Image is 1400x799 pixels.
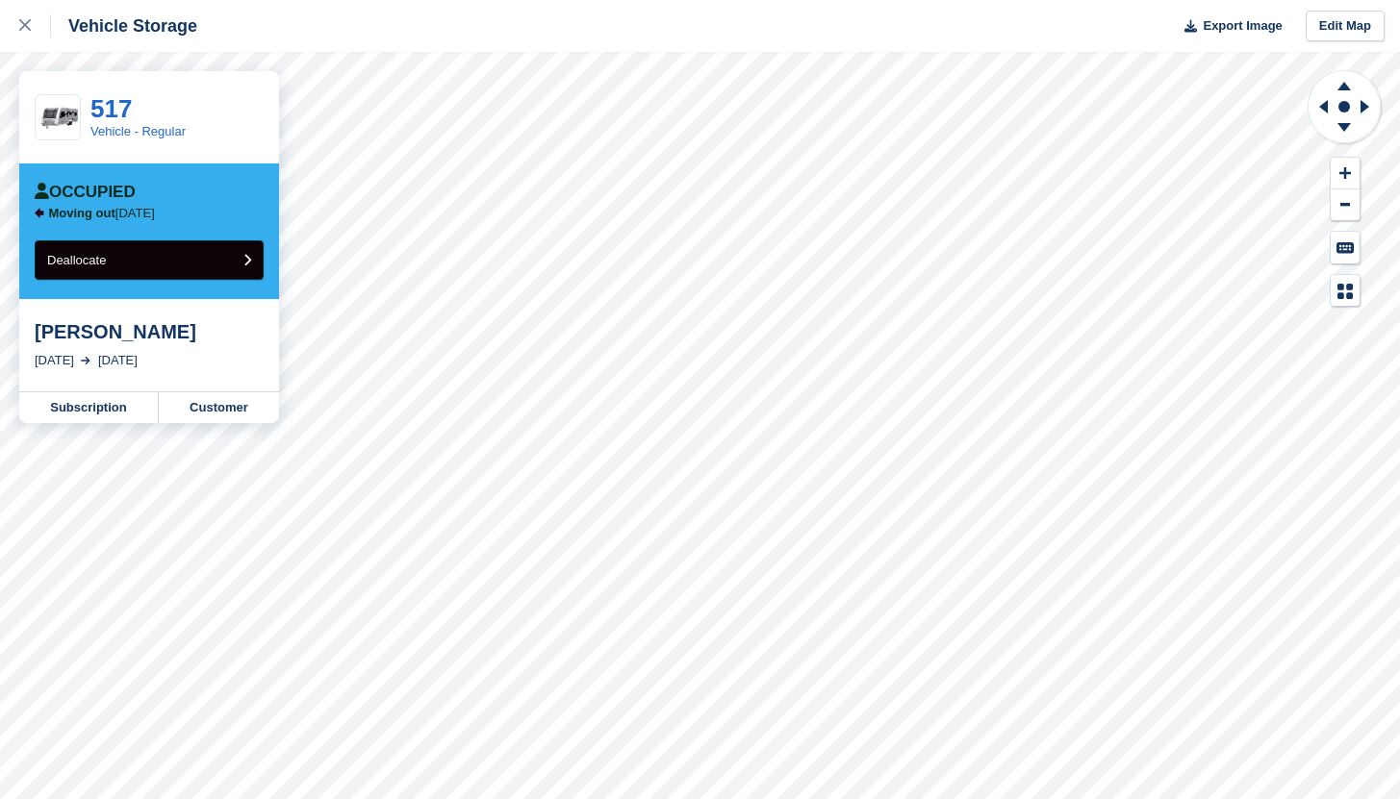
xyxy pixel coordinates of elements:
[1306,11,1385,42] a: Edit Map
[49,206,115,220] span: Moving out
[47,253,106,267] span: Deallocate
[51,14,197,37] div: Vehicle Storage
[1331,189,1360,221] button: Zoom Out
[49,206,155,221] p: [DATE]
[35,183,136,202] div: Occupied
[35,320,264,343] div: [PERSON_NAME]
[159,392,279,423] a: Customer
[35,208,44,218] img: arrow-left-icn-90495f2de72eb5bd0bd1c3c35deca35cc13f817d75bef06ecd7c0b315636ce7e.svg
[1331,232,1360,263] button: Keyboard Shortcuts
[19,392,159,423] a: Subscription
[90,124,186,138] a: Vehicle - Regular
[1331,158,1360,189] button: Zoom In
[1331,275,1360,307] button: Map Legend
[35,351,74,370] div: [DATE]
[98,351,138,370] div: [DATE]
[90,94,132,123] a: 517
[1203,16,1282,36] span: Export Image
[36,103,80,133] img: download-removebg-preview.png
[35,240,264,280] button: Deallocate
[1173,11,1283,42] button: Export Image
[81,357,90,364] img: arrow-right-light-icn-cde0832a797a2874e46488d9cf13f60e5c3a73dbe684e267c42b8395dfbc2abf.svg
